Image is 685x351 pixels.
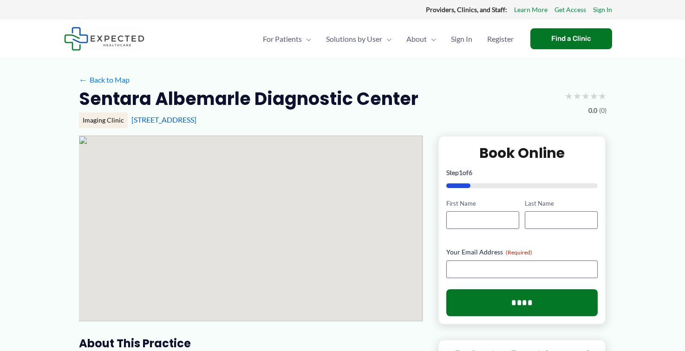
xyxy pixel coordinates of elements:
[599,104,607,117] span: (0)
[302,23,311,55] span: Menu Toggle
[79,75,88,84] span: ←
[590,87,598,104] span: ★
[581,87,590,104] span: ★
[565,87,573,104] span: ★
[480,23,521,55] a: Register
[79,112,128,128] div: Imaging Clinic
[319,23,399,55] a: Solutions by UserMenu Toggle
[451,23,472,55] span: Sign In
[255,23,319,55] a: For PatientsMenu Toggle
[326,23,382,55] span: Solutions by User
[255,23,521,55] nav: Primary Site Navigation
[446,247,598,257] label: Your Email Address
[399,23,444,55] a: AboutMenu Toggle
[514,4,548,16] a: Learn More
[525,199,598,208] label: Last Name
[79,87,418,110] h2: Sentara Albemarle Diagnostic Center
[487,23,514,55] span: Register
[530,28,612,49] a: Find a Clinic
[446,144,598,162] h2: Book Online
[588,104,597,117] span: 0.0
[446,169,598,176] p: Step of
[427,23,436,55] span: Menu Toggle
[131,115,196,124] a: [STREET_ADDRESS]
[555,4,586,16] a: Get Access
[406,23,427,55] span: About
[459,169,463,176] span: 1
[79,73,130,87] a: ←Back to Map
[598,87,607,104] span: ★
[444,23,480,55] a: Sign In
[382,23,391,55] span: Menu Toggle
[506,249,532,256] span: (Required)
[593,4,612,16] a: Sign In
[263,23,302,55] span: For Patients
[64,27,144,51] img: Expected Healthcare Logo - side, dark font, small
[446,199,519,208] label: First Name
[573,87,581,104] span: ★
[426,6,507,13] strong: Providers, Clinics, and Staff:
[79,336,423,351] h3: About this practice
[469,169,472,176] span: 6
